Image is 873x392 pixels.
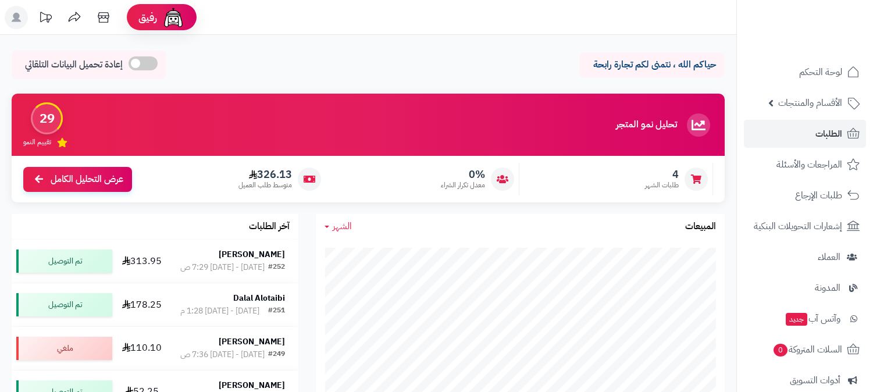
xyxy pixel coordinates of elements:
div: تم التوصيل [16,250,112,273]
span: المراجعات والأسئلة [776,156,842,173]
span: السلات المتروكة [772,341,842,358]
a: تحديثات المنصة [31,6,60,32]
span: تقييم النمو [23,137,51,147]
td: 178.25 [117,283,167,326]
span: الشهر [333,219,352,233]
span: أدوات التسويق [790,372,840,389]
span: 0% [441,168,485,181]
span: 0 [774,344,788,357]
td: 110.10 [117,327,167,370]
span: معدل تكرار الشراء [441,180,485,190]
span: 326.13 [238,168,292,181]
span: جديد [786,313,807,326]
strong: Dalal Alotaibi [233,292,285,304]
h3: المبيعات [685,222,716,232]
span: متوسط طلب العميل [238,180,292,190]
div: [DATE] - [DATE] 1:28 م [180,305,259,317]
a: لوحة التحكم [744,58,866,86]
td: 313.95 [117,240,167,283]
img: logo-2.png [794,9,862,33]
a: طلبات الإرجاع [744,181,866,209]
strong: [PERSON_NAME] [219,336,285,348]
span: طلبات الإرجاع [795,187,842,204]
span: طلبات الشهر [645,180,679,190]
span: رفيق [138,10,157,24]
span: إعادة تحميل البيانات التلقائي [25,58,123,72]
div: #251 [268,305,285,317]
strong: [PERSON_NAME] [219,379,285,391]
h3: تحليل نمو المتجر [616,120,677,130]
span: لوحة التحكم [799,64,842,80]
h3: آخر الطلبات [249,222,290,232]
a: المراجعات والأسئلة [744,151,866,179]
a: وآتس آبجديد [744,305,866,333]
a: إشعارات التحويلات البنكية [744,212,866,240]
a: الشهر [325,220,352,233]
p: حياكم الله ، نتمنى لكم تجارة رابحة [588,58,716,72]
div: [DATE] - [DATE] 7:36 ص [180,349,265,361]
span: 4 [645,168,679,181]
span: الأقسام والمنتجات [778,95,842,111]
a: المدونة [744,274,866,302]
div: [DATE] - [DATE] 7:29 ص [180,262,265,273]
img: ai-face.png [162,6,185,29]
div: #252 [268,262,285,273]
span: العملاء [818,249,840,265]
span: عرض التحليل الكامل [51,173,123,186]
span: وآتس آب [785,311,840,327]
a: الطلبات [744,120,866,148]
div: ملغي [16,337,112,360]
span: إشعارات التحويلات البنكية [754,218,842,234]
div: تم التوصيل [16,293,112,316]
a: عرض التحليل الكامل [23,167,132,192]
span: الطلبات [815,126,842,142]
a: السلات المتروكة0 [744,336,866,364]
span: المدونة [815,280,840,296]
div: #249 [268,349,285,361]
a: العملاء [744,243,866,271]
strong: [PERSON_NAME] [219,248,285,261]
